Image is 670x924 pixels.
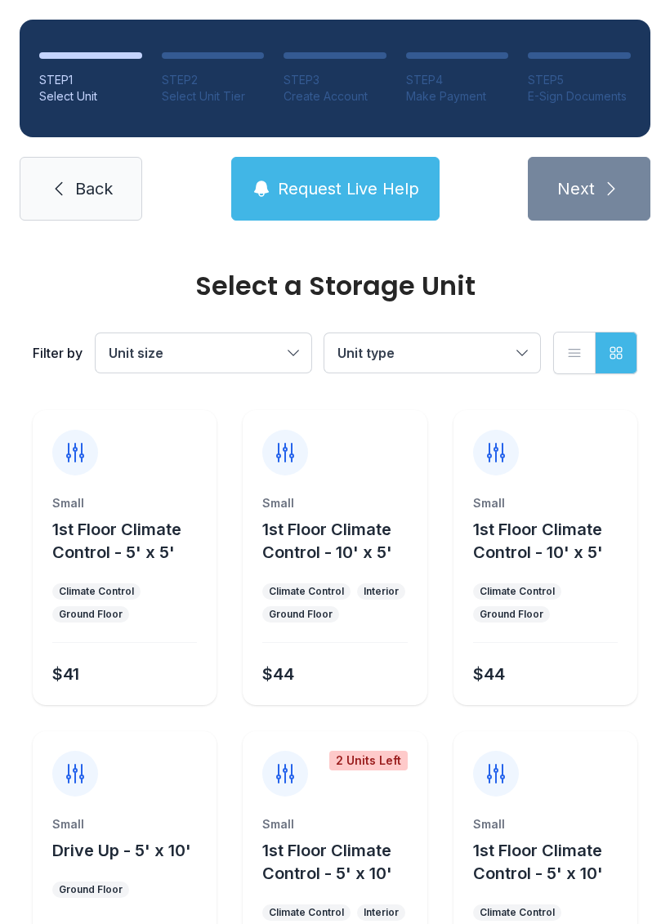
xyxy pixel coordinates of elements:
div: Ground Floor [59,608,123,621]
button: 1st Floor Climate Control - 10' x 5' [473,518,631,564]
span: Back [75,177,113,200]
div: Climate Control [480,906,555,919]
button: 1st Floor Climate Control - 10' x 5' [262,518,420,564]
span: Unit size [109,345,163,361]
div: STEP 4 [406,72,509,88]
div: Select Unit Tier [162,88,265,105]
div: Interior [364,585,399,598]
div: Select Unit [39,88,142,105]
button: 1st Floor Climate Control - 5' x 10' [262,839,420,885]
span: Request Live Help [278,177,419,200]
div: Make Payment [406,88,509,105]
div: Interior [364,906,399,919]
span: 1st Floor Climate Control - 10' x 5' [473,520,603,562]
button: Drive Up - 5' x 10' [52,839,191,862]
div: $41 [52,663,79,685]
div: $44 [262,663,294,685]
div: Small [473,495,618,511]
div: Select a Storage Unit [33,273,637,299]
div: Small [52,816,197,832]
div: STEP 3 [284,72,386,88]
span: Unit type [337,345,395,361]
div: STEP 2 [162,72,265,88]
div: E-Sign Documents [528,88,631,105]
div: Climate Control [59,585,134,598]
button: Unit size [96,333,311,373]
button: Unit type [324,333,540,373]
button: 1st Floor Climate Control - 5' x 10' [473,839,631,885]
div: Small [262,816,407,832]
div: Climate Control [269,906,344,919]
div: Small [52,495,197,511]
div: Ground Floor [59,883,123,896]
div: Ground Floor [480,608,543,621]
div: Climate Control [269,585,344,598]
div: Small [473,816,618,832]
span: 1st Floor Climate Control - 5' x 10' [262,841,392,883]
span: 1st Floor Climate Control - 5' x 5' [52,520,181,562]
div: Filter by [33,343,83,363]
div: Create Account [284,88,386,105]
div: Climate Control [480,585,555,598]
span: 1st Floor Climate Control - 5' x 10' [473,841,603,883]
div: 2 Units Left [329,751,408,770]
div: STEP 1 [39,72,142,88]
span: Drive Up - 5' x 10' [52,841,191,860]
div: $44 [473,663,505,685]
button: 1st Floor Climate Control - 5' x 5' [52,518,210,564]
span: Next [557,177,595,200]
div: STEP 5 [528,72,631,88]
div: Small [262,495,407,511]
div: Ground Floor [269,608,333,621]
span: 1st Floor Climate Control - 10' x 5' [262,520,392,562]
